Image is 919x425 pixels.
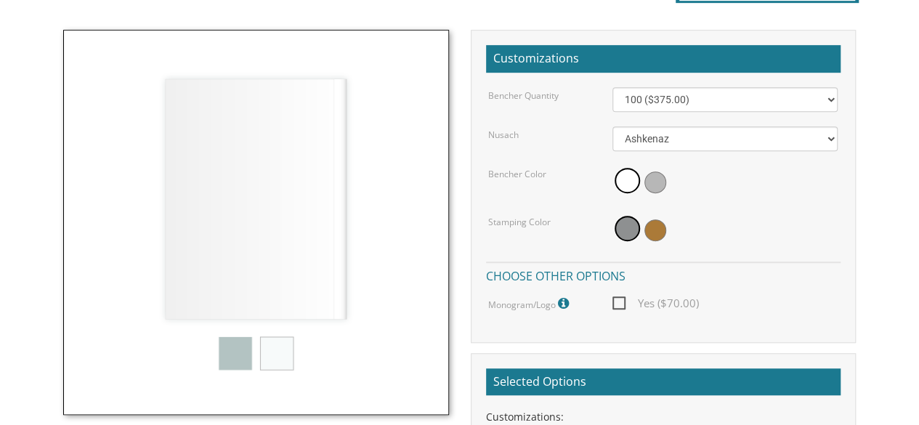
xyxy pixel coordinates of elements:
h2: Selected Options [486,368,841,396]
h2: Customizations [486,45,841,73]
label: Bencher Color [488,168,546,180]
label: Monogram/Logo [488,294,572,313]
div: Customizations: [486,410,841,424]
img: ncsy.jpg [63,30,448,415]
span: Yes ($70.00) [612,294,699,312]
label: Nusach [488,129,519,141]
label: Bencher Quantity [488,89,559,102]
h4: Choose other options [486,262,841,287]
label: Stamping Color [488,216,551,228]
